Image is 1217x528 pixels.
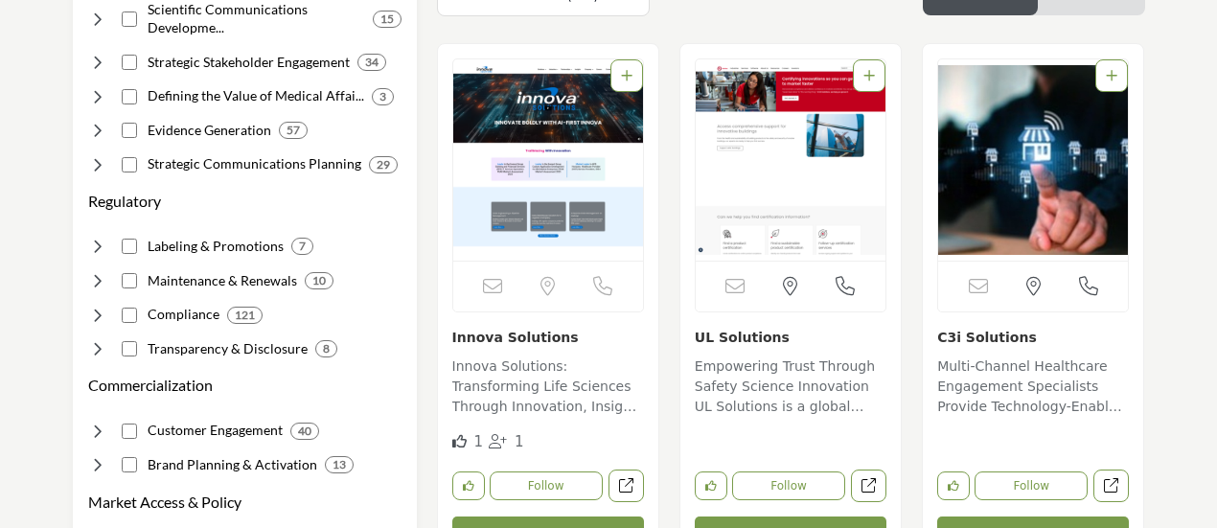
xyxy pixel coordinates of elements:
[379,90,386,103] b: 3
[122,308,137,323] input: Select Compliance checkbox
[695,471,727,500] button: Like listing
[148,339,308,358] h4: Transparency & Disclosure: Transparency & Disclosure
[122,89,137,104] input: Select Defining the Value of Medical Affairs checkbox
[372,88,394,105] div: 3 Results For Defining the Value of Medical Affairs
[325,456,354,473] div: 13 Results For Brand Planning & Activation
[453,59,643,261] a: Open Listing in new tab
[937,471,970,500] button: Like listing
[290,423,319,440] div: 40 Results For Customer Engagement
[227,307,263,324] div: 121 Results For Compliance
[695,352,886,421] a: Empowering Trust Through Safety Science Innovation UL Solutions is a global leader in applied saf...
[365,56,379,69] b: 34
[1106,68,1117,83] a: Add To List
[148,154,361,173] h4: Strategic Communications Planning: Developing publication plans demonstrating product benefits an...
[122,55,137,70] input: Select Strategic Stakeholder Engagement checkbox
[937,356,1129,421] p: Multi-Channel Healthcare Engagement Specialists Provide Technology-Enabled Patient Solutions HCL ...
[148,53,350,72] h4: Strategic Stakeholder Engagement: Interacting with key opinion leaders and advocacy partners.
[937,330,1037,345] a: C3i Solutions
[452,327,644,347] h3: Innova Solutions
[851,470,886,503] a: Open ul-solutions in new tab
[621,68,632,83] a: Add To List
[695,356,886,421] p: Empowering Trust Through Safety Science Innovation UL Solutions is a global leader in applied saf...
[88,190,161,213] button: Regulatory
[148,421,283,440] h4: Customer Engagement: Understanding and optimizing patient experience across channels.
[122,11,137,27] input: Select Scientific Communications Development checkbox
[490,471,603,500] button: Follow
[452,434,467,448] i: Like
[937,352,1129,421] a: Multi-Channel Healthcare Engagement Specialists Provide Technology-Enabled Patient Solutions HCL ...
[122,341,137,356] input: Select Transparency & Disclosure checkbox
[696,59,885,261] img: UL Solutions
[122,157,137,172] input: Select Strategic Communications Planning checkbox
[453,59,643,261] img: Innova Solutions
[489,431,524,453] div: Followers
[148,305,219,324] h4: Compliance: Local and global regulatory compliance.
[279,122,308,139] div: 57 Results For Evidence Generation
[148,271,297,290] h4: Maintenance & Renewals: Maintaining marketing authorizations and safety reporting.
[122,239,137,254] input: Select Labeling & Promotions checkbox
[473,433,483,450] span: 1
[305,272,333,289] div: 10 Results For Maintenance & Renewals
[299,240,306,253] b: 7
[452,471,485,500] button: Like listing
[291,238,313,255] div: 7 Results For Labeling & Promotions
[380,12,394,26] b: 15
[298,425,311,438] b: 40
[452,330,579,345] a: Innova Solutions
[452,352,644,421] a: Innova Solutions: Transforming Life Sciences Through Innovation, Insight, and Impact At Innova So...
[695,330,790,345] a: UL Solutions
[323,342,330,356] b: 8
[88,491,241,514] button: Market Access & Policy
[122,424,137,439] input: Select Customer Engagement checkbox
[1093,470,1129,503] a: Open c3i-solutions in new tab
[88,374,213,397] button: Commercialization
[287,124,300,137] b: 57
[148,455,317,474] h4: Brand Planning & Activation: Developing and executing commercial launch strategies.
[333,458,346,471] b: 13
[235,309,255,322] b: 121
[315,340,337,357] div: 8 Results For Transparency & Disclosure
[937,327,1129,347] h3: C3i Solutions
[515,433,524,450] span: 1
[863,68,875,83] a: Add To List
[148,237,284,256] h4: Labeling & Promotions: Determining safe product use specifications and claims.
[608,470,644,503] a: Open innova in new tab
[373,11,402,28] div: 15 Results For Scientific Communications Development
[975,471,1088,500] button: Follow
[148,86,364,105] h4: Defining the Value of Medical Affairs
[452,356,644,421] p: Innova Solutions: Transforming Life Sciences Through Innovation, Insight, and Impact At Innova So...
[695,327,886,347] h3: UL Solutions
[148,121,271,140] h4: Evidence Generation: Research to support clinical and economic value claims.
[122,123,137,138] input: Select Evidence Generation checkbox
[357,54,386,71] div: 34 Results For Strategic Stakeholder Engagement
[377,158,390,172] b: 29
[122,457,137,472] input: Select Brand Planning & Activation checkbox
[938,59,1128,261] a: Open Listing in new tab
[938,59,1128,261] img: C3i Solutions
[696,59,885,261] a: Open Listing in new tab
[732,471,845,500] button: Follow
[312,274,326,287] b: 10
[122,273,137,288] input: Select Maintenance & Renewals checkbox
[369,156,398,173] div: 29 Results For Strategic Communications Planning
